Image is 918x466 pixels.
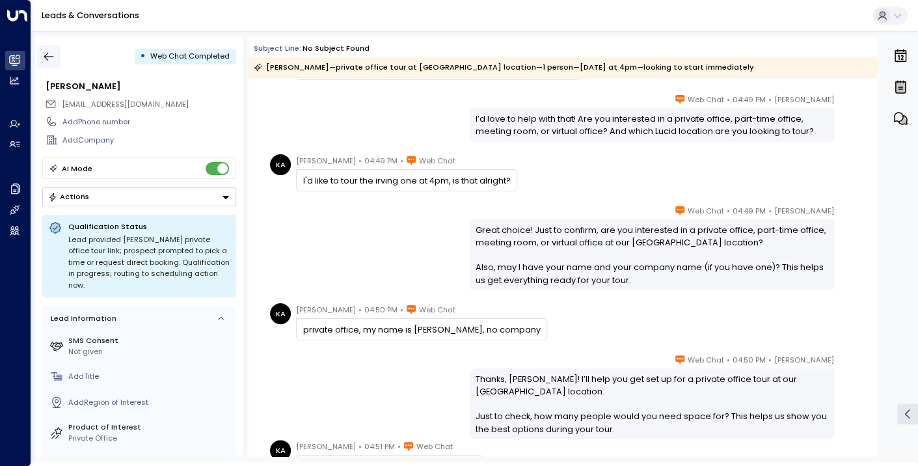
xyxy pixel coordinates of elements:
[42,10,139,21] a: Leads & Conversations
[62,162,92,175] div: AI Mode
[476,113,828,137] div: I’d love to help with that! Are you interested in a private office, part-time office, meeting roo...
[46,80,236,92] div: [PERSON_NAME]
[68,346,232,357] div: Not given
[400,154,403,167] span: •
[476,373,828,435] div: Thanks, [PERSON_NAME]! I’ll help you get set up for a private office tour at our [GEOGRAPHIC_DATA...
[727,353,730,366] span: •
[42,187,236,206] button: Actions
[68,221,230,232] p: Qualification Status
[270,303,291,324] div: KA
[68,433,232,444] div: Private Office
[733,93,766,106] span: 04:49 PM
[768,93,772,106] span: •
[358,303,362,316] span: •
[733,353,766,366] span: 04:50 PM
[358,154,362,167] span: •
[42,187,236,206] div: Button group with a nested menu
[303,43,370,54] div: No subject found
[733,204,766,217] span: 04:49 PM
[62,135,236,146] div: AddCompany
[688,204,724,217] span: Web Chat
[727,204,730,217] span: •
[364,154,398,167] span: 04:49 PM
[364,440,395,453] span: 04:51 PM
[839,353,860,374] img: 17_headshot.jpg
[296,303,356,316] span: [PERSON_NAME]
[688,93,724,106] span: Web Chat
[476,224,828,286] div: Great choice! Just to confirm, are you interested in a private office, part-time office, meeting ...
[419,303,455,316] span: Web Chat
[688,353,724,366] span: Web Chat
[398,440,401,453] span: •
[62,116,236,128] div: AddPhone number
[303,323,541,336] div: private office, my name is [PERSON_NAME], no company
[774,93,834,106] span: [PERSON_NAME]
[68,335,232,346] label: SMS Consent
[68,397,232,408] div: AddRegion of Interest
[296,154,356,167] span: [PERSON_NAME]
[254,61,754,74] div: [PERSON_NAME]—private office tour at [GEOGRAPHIC_DATA] location—1 person—[DATE] at 4pm—looking to...
[68,422,232,433] label: Product of Interest
[48,192,89,201] div: Actions
[768,204,772,217] span: •
[68,234,230,292] div: Lead provided [PERSON_NAME] private office tour link; prospect prompted to pick a time or request...
[364,303,398,316] span: 04:50 PM
[839,204,860,225] img: 17_headshot.jpg
[727,93,730,106] span: •
[150,51,230,61] span: Web Chat Completed
[774,204,834,217] span: [PERSON_NAME]
[254,43,301,53] span: Subject Line:
[774,353,834,366] span: [PERSON_NAME]
[768,353,772,366] span: •
[62,99,189,110] span: klaubert6+webchattest@gmail.com
[68,371,232,382] div: AddTitle
[358,440,362,453] span: •
[270,440,291,461] div: KA
[62,99,189,109] span: [EMAIL_ADDRESS][DOMAIN_NAME]
[416,440,453,453] span: Web Chat
[839,93,860,114] img: 17_headshot.jpg
[140,47,146,66] div: •
[303,174,511,187] div: I'd like to tour the irving one at 4pm, is that alright?
[296,440,356,453] span: [PERSON_NAME]
[400,303,403,316] span: •
[270,154,291,175] div: KA
[419,154,455,167] span: Web Chat
[47,313,116,324] div: Lead Information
